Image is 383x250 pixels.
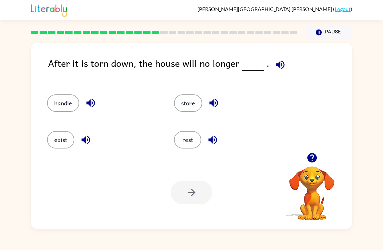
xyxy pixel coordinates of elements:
button: Pause [305,25,352,40]
button: rest [174,131,201,149]
div: After it is torn down, the house will no longer . [48,56,352,81]
button: exist [47,131,74,149]
button: handle [47,94,79,112]
button: store [174,94,202,112]
a: Logout [335,6,351,12]
div: ( ) [197,6,352,12]
video: Your browser must support playing .mp4 files to use Literably. Please try using another browser. [279,156,344,221]
img: Literably [31,3,67,17]
span: [PERSON_NAME][GEOGRAPHIC_DATA] [PERSON_NAME] [197,6,333,12]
